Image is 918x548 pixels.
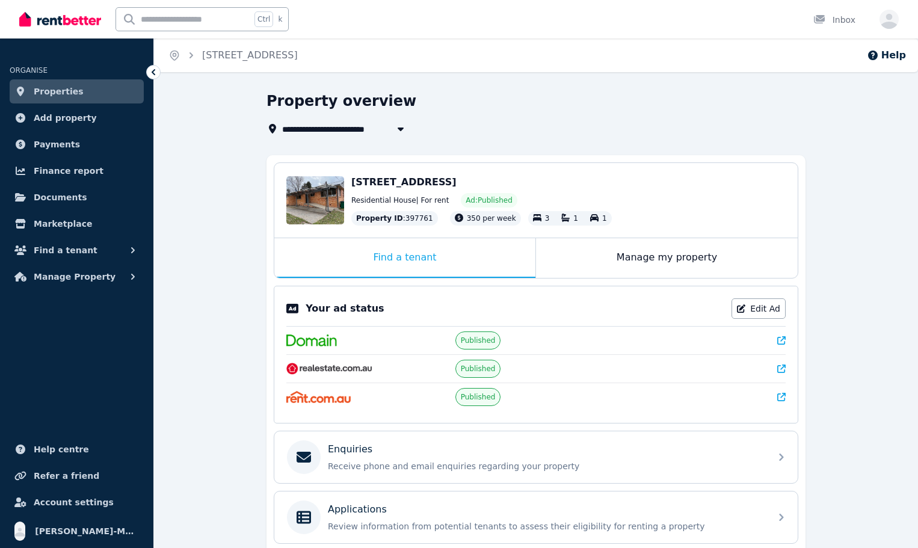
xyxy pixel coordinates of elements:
span: Property ID [356,214,403,223]
h1: Property overview [266,91,416,111]
span: Manage Property [34,269,116,284]
span: [PERSON_NAME]-May [PERSON_NAME] [35,524,139,538]
a: Finance report [10,159,144,183]
div: : 397761 [351,211,438,226]
span: 3 [545,214,550,223]
span: Ad: Published [466,195,512,205]
a: Documents [10,185,144,209]
a: Refer a friend [10,464,144,488]
span: Refer a friend [34,469,99,483]
span: Add property [34,111,97,125]
span: Marketplace [34,217,92,231]
a: EnquiriesReceive phone and email enquiries regarding your property [274,431,798,483]
span: ORGANISE [10,66,48,75]
span: Properties [34,84,84,99]
span: Payments [34,137,80,152]
span: Published [461,364,496,374]
p: Receive phone and email enquiries regarding your property [328,460,763,472]
a: Add property [10,106,144,130]
span: Residential House | For rent [351,195,449,205]
span: Ctrl [254,11,273,27]
a: Help centre [10,437,144,461]
span: k [278,14,282,24]
nav: Breadcrumb [154,38,312,72]
p: Your ad status [306,301,384,316]
span: Finance report [34,164,103,178]
a: ApplicationsReview information from potential tenants to assess their eligibility for renting a p... [274,491,798,543]
span: Find a tenant [34,243,97,257]
span: Published [461,392,496,402]
img: RealEstate.com.au [286,363,372,375]
button: Help [867,48,906,63]
img: Rent.com.au [286,391,351,403]
p: Enquiries [328,442,372,457]
p: Applications [328,502,387,517]
a: Properties [10,79,144,103]
a: Payments [10,132,144,156]
span: 1 [573,214,578,223]
span: Documents [34,190,87,205]
span: Account settings [34,495,114,510]
div: Manage my property [536,238,798,278]
span: Help centre [34,442,89,457]
a: Edit Ad [732,298,786,319]
button: Find a tenant [10,238,144,262]
p: Review information from potential tenants to assess their eligibility for renting a property [328,520,763,532]
div: Inbox [813,14,855,26]
span: [STREET_ADDRESS] [351,176,457,188]
a: Account settings [10,490,144,514]
span: 1 [602,214,607,223]
span: Published [461,336,496,345]
span: 350 per week [467,214,516,223]
div: Find a tenant [274,238,535,278]
img: RentBetter [19,10,101,28]
a: [STREET_ADDRESS] [202,49,298,61]
button: Manage Property [10,265,144,289]
img: Domain.com.au [286,334,337,346]
a: Marketplace [10,212,144,236]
